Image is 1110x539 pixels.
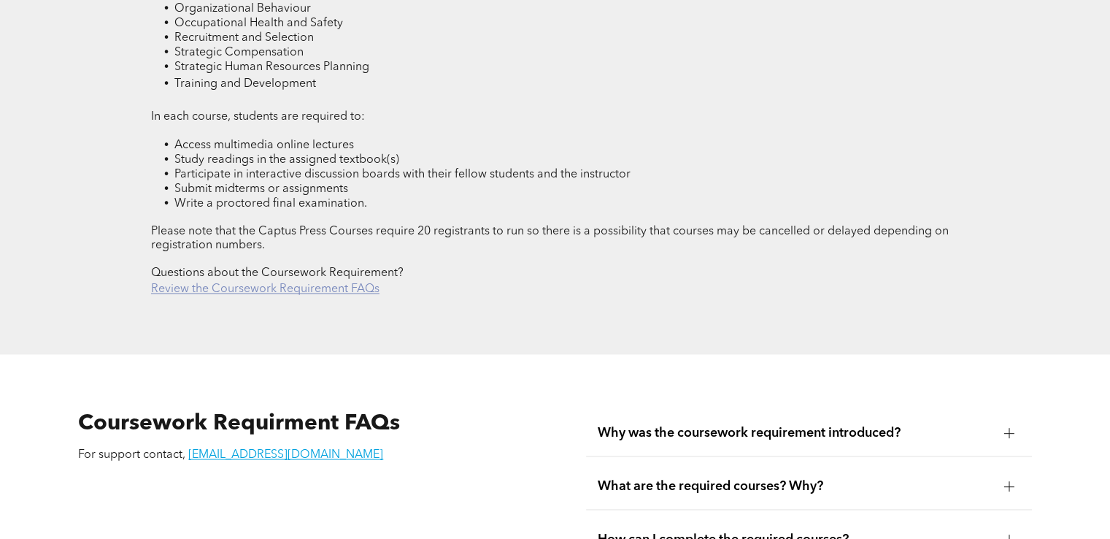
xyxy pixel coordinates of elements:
span: Recruitment and Selection [174,32,314,44]
span: Coursework Requirment FAQs [78,413,400,435]
span: In each course, students are required to: [151,111,365,123]
span: Participate in interactive discussion boards with their fellow students and the instructor [174,169,631,180]
span: What are the required courses? Why? [598,478,992,494]
span: Please note that the Captus Press Courses require 20 registrants to run so there is a possibility... [151,226,949,251]
span: Why was the coursework requirement introduced? [598,425,992,441]
span: Access multimedia online lectures [174,139,354,151]
span: Write a proctored final examination. [174,198,367,210]
span: Study readings in the assigned textbook(s) [174,154,399,166]
span: Training and Development [174,78,316,90]
a: Review the Coursework Requirement FAQs [151,283,379,295]
span: Questions about the Coursework Requirement? [151,267,404,279]
span: Strategic Compensation [174,47,304,58]
span: Organizational Behaviour [174,3,311,15]
span: Submit midterms or assignments [174,183,348,195]
span: Strategic Human Resources Planning [174,61,369,73]
span: Occupational Health and Safety [174,18,343,29]
a: [EMAIL_ADDRESS][DOMAIN_NAME] [188,449,383,461]
span: For support contact, [78,449,185,461]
